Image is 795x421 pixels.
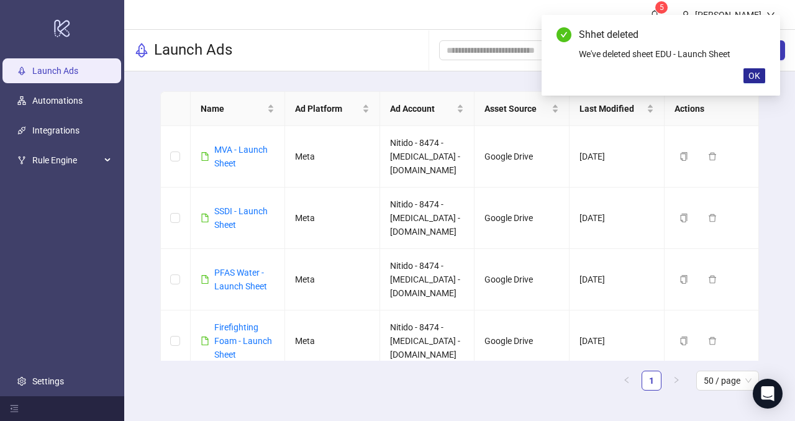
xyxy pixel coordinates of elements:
[766,11,775,19] span: down
[696,371,759,391] div: Page Size
[484,102,549,115] span: Asset Source
[201,337,209,345] span: file
[617,371,637,391] button: left
[134,43,149,58] span: rocket
[380,249,475,310] td: Nitido - 8474 - [MEDICAL_DATA] - [DOMAIN_NAME]
[32,126,79,136] a: Integrations
[285,92,380,126] th: Ad Platform
[708,275,717,284] span: delete
[579,47,765,61] div: We've deleted sheet EDU - Launch Sheet
[32,148,101,173] span: Rule Engine
[673,376,680,384] span: right
[154,40,232,60] h3: Launch Ads
[690,8,766,22] div: [PERSON_NAME]
[679,275,688,284] span: copy
[743,68,765,83] button: OK
[704,371,752,390] span: 50 / page
[570,249,665,310] td: [DATE]
[475,310,570,372] td: Google Drive
[32,96,83,106] a: Automations
[556,27,571,42] span: check-circle
[380,126,475,188] td: Nitido - 8474 - [MEDICAL_DATA] - [DOMAIN_NAME]
[579,27,765,42] div: Shhet deleted
[666,371,686,391] button: right
[642,371,661,390] a: 1
[679,152,688,161] span: copy
[191,92,286,126] th: Name
[617,371,637,391] li: Previous Page
[10,404,19,413] span: menu-fold
[390,102,455,115] span: Ad Account
[201,102,265,115] span: Name
[285,249,380,310] td: Meta
[748,71,760,81] span: OK
[285,126,380,188] td: Meta
[201,275,209,284] span: file
[570,92,665,126] th: Last Modified
[708,152,717,161] span: delete
[214,268,267,291] a: PFAS Water - Launch Sheet
[753,379,783,409] div: Open Intercom Messenger
[708,214,717,222] span: delete
[570,188,665,249] td: [DATE]
[32,66,78,76] a: Launch Ads
[380,92,475,126] th: Ad Account
[285,188,380,249] td: Meta
[666,371,686,391] li: Next Page
[475,188,570,249] td: Google Drive
[679,214,688,222] span: copy
[214,145,268,168] a: MVA - Launch Sheet
[679,337,688,345] span: copy
[642,371,661,391] li: 1
[380,310,475,372] td: Nitido - 8474 - [MEDICAL_DATA] - [DOMAIN_NAME]
[475,126,570,188] td: Google Drive
[579,102,644,115] span: Last Modified
[32,376,64,386] a: Settings
[570,310,665,372] td: [DATE]
[380,188,475,249] td: Nitido - 8474 - [MEDICAL_DATA] - [DOMAIN_NAME]
[201,214,209,222] span: file
[665,92,760,126] th: Actions
[17,156,26,165] span: fork
[752,27,765,41] a: Close
[660,3,664,12] span: 5
[655,1,668,14] sup: 5
[570,126,665,188] td: [DATE]
[475,249,570,310] td: Google Drive
[214,206,268,230] a: SSDI - Launch Sheet
[708,337,717,345] span: delete
[475,92,570,126] th: Asset Source
[214,322,272,360] a: Firefighting Foam - Launch Sheet
[285,310,380,372] td: Meta
[650,10,659,19] span: bell
[201,152,209,161] span: file
[681,11,690,19] span: user
[623,376,630,384] span: left
[295,102,360,115] span: Ad Platform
